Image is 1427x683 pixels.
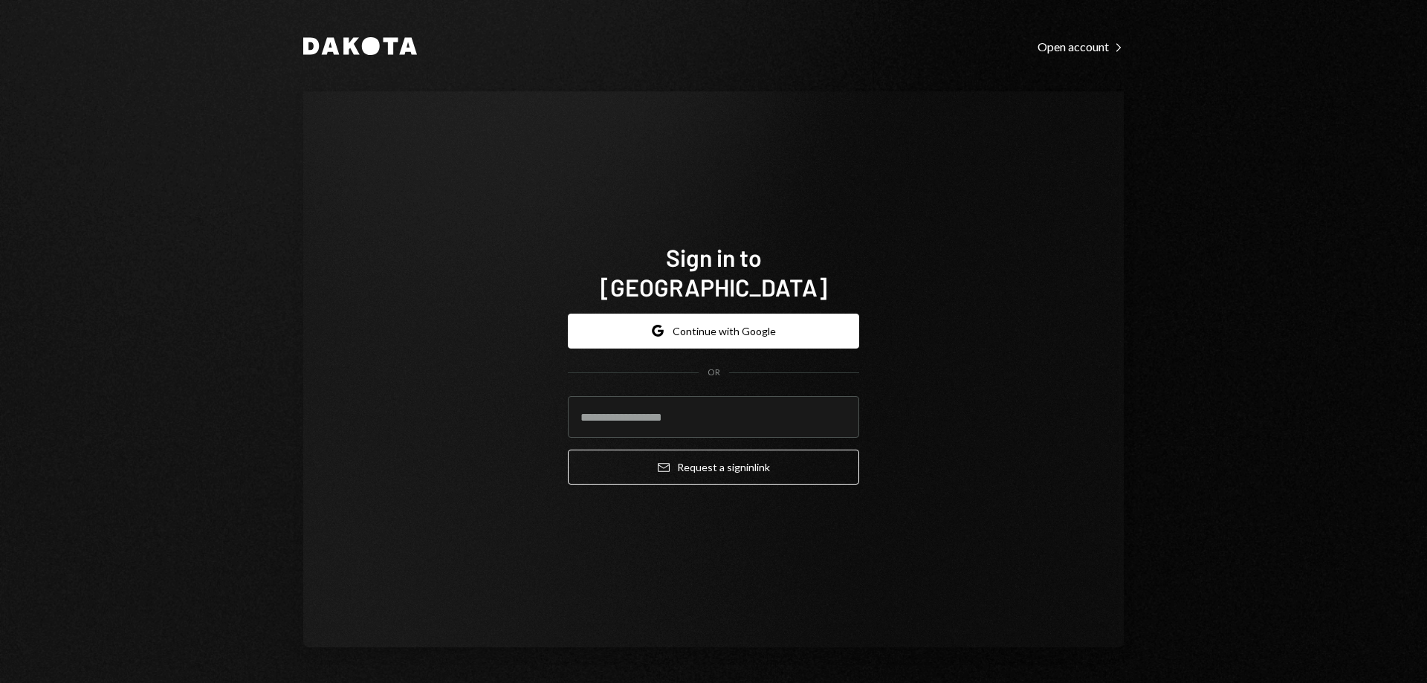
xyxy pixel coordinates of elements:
[1038,38,1124,54] a: Open account
[568,314,859,349] button: Continue with Google
[1038,39,1124,54] div: Open account
[568,450,859,485] button: Request a signinlink
[568,242,859,302] h1: Sign in to [GEOGRAPHIC_DATA]
[708,366,720,379] div: OR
